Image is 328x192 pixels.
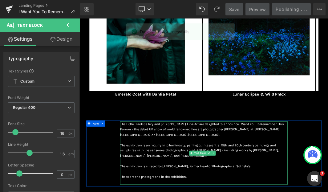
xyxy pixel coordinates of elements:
span: Preview [249,6,266,13]
button: Redo [211,3,223,15]
div: Typography [8,52,33,61]
button: Undo [196,3,208,15]
a: Emerald Coat with Dahlia Petal [53,110,145,117]
div: Font Size [8,122,75,126]
span: Save [229,6,239,13]
a: Landing Pages [18,3,80,8]
a: New Library [80,3,94,15]
div: Letter Spacing [8,163,75,167]
span: Text Block [17,23,43,28]
span: The Little Black Gallery and [PERSON_NAME] Fine Art are delighted to announce I Want You To Remem... [61,156,306,177]
b: Regular 400 [13,105,36,110]
div: Text Color [8,184,75,188]
span: Data saved Successfully. [140,28,191,35]
span: Row [18,153,30,162]
a: Expand / Collapse [30,153,38,162]
b: Custom [20,79,34,84]
button: More [313,3,326,15]
span: px [68,173,74,177]
div: Font Weight [8,96,75,100]
a: Preview [245,3,269,15]
div: Line Height [8,142,75,147]
iframe: Intercom live chat [307,171,322,186]
span: em [68,152,74,156]
span: px [68,131,74,135]
span: 3 [320,171,325,176]
a: Design [41,32,81,46]
a: Lunar Eclipse & Wild Phlox [229,110,309,117]
div: Text Styles [8,68,75,73]
span: I Want You To Remember This Forever by [PERSON_NAME] [18,9,68,14]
